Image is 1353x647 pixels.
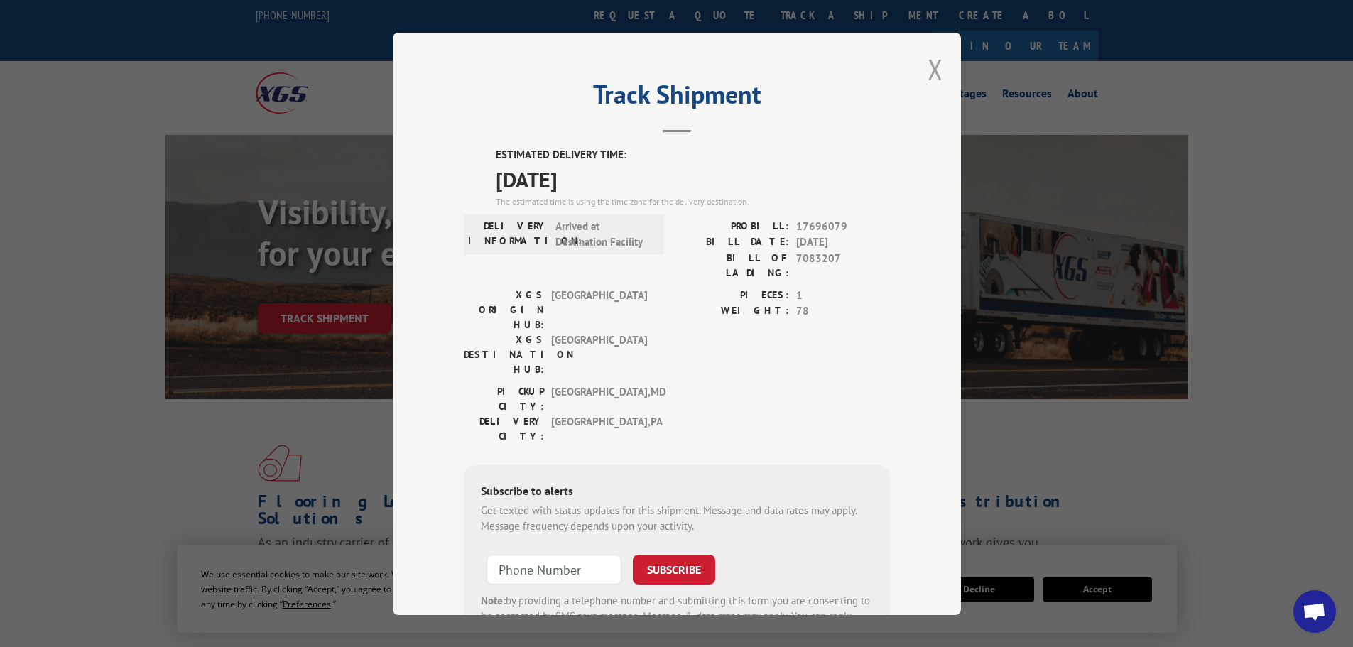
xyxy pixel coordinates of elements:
[677,234,789,251] label: BILL DATE:
[551,413,647,443] span: [GEOGRAPHIC_DATA] , PA
[481,482,873,502] div: Subscribe to alerts
[487,554,621,584] input: Phone Number
[481,502,873,534] div: Get texted with status updates for this shipment. Message and data rates may apply. Message frequ...
[677,287,789,303] label: PIECES:
[796,287,890,303] span: 1
[796,234,890,251] span: [DATE]
[555,218,651,250] span: Arrived at Destination Facility
[928,50,943,88] button: Close modal
[464,85,890,112] h2: Track Shipment
[468,218,548,250] label: DELIVERY INFORMATION:
[551,332,647,376] span: [GEOGRAPHIC_DATA]
[496,195,890,207] div: The estimated time is using the time zone for the delivery destination.
[481,593,506,607] strong: Note:
[481,592,873,641] div: by providing a telephone number and submitting this form you are consenting to be contacted by SM...
[496,163,890,195] span: [DATE]
[633,554,715,584] button: SUBSCRIBE
[796,250,890,280] span: 7083207
[464,384,544,413] label: PICKUP CITY:
[496,147,890,163] label: ESTIMATED DELIVERY TIME:
[464,287,544,332] label: XGS ORIGIN HUB:
[464,413,544,443] label: DELIVERY CITY:
[677,303,789,320] label: WEIGHT:
[551,384,647,413] span: [GEOGRAPHIC_DATA] , MD
[1293,590,1336,633] div: Open chat
[796,303,890,320] span: 78
[677,218,789,234] label: PROBILL:
[796,218,890,234] span: 17696079
[551,287,647,332] span: [GEOGRAPHIC_DATA]
[464,332,544,376] label: XGS DESTINATION HUB:
[677,250,789,280] label: BILL OF LADING:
